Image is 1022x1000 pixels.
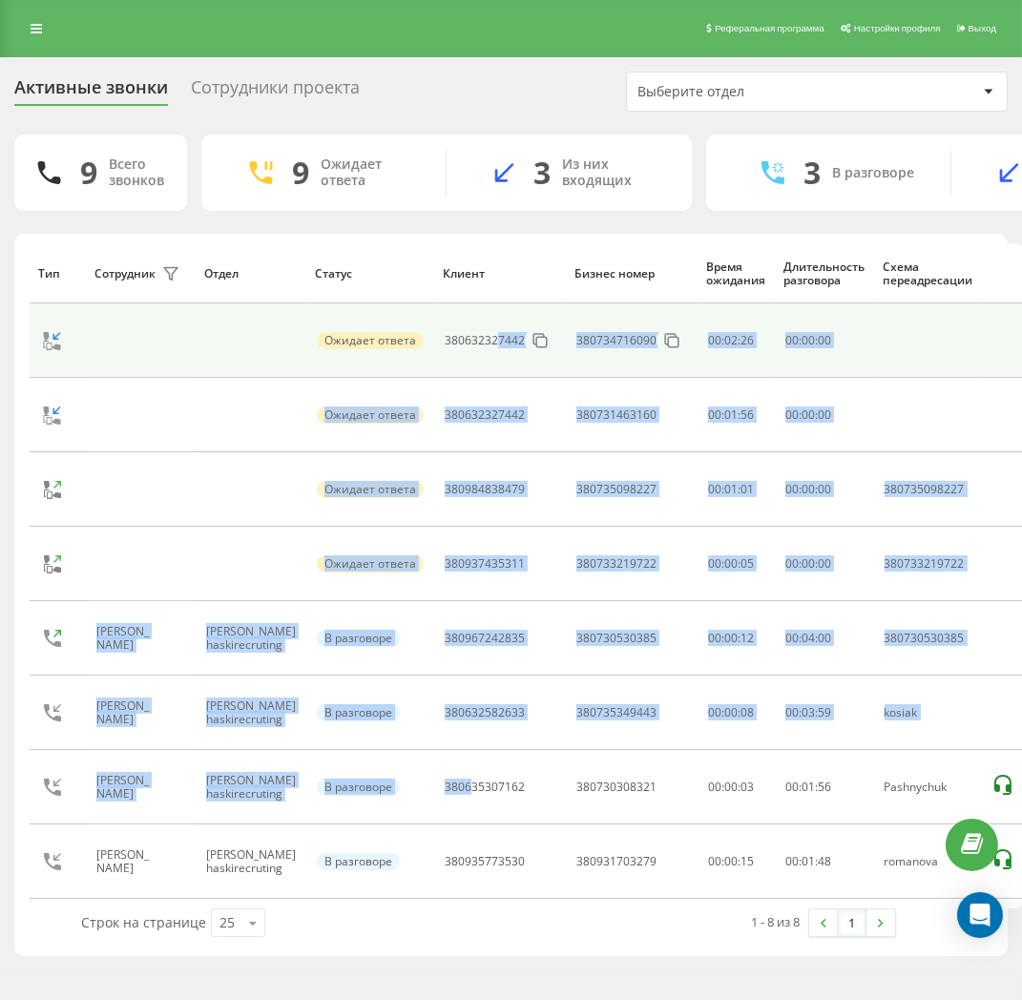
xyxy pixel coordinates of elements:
[204,267,297,281] div: Отдел
[740,406,754,423] span: 56
[317,332,424,349] div: Ожидает ответа
[445,557,525,571] div: 380937435311
[802,779,815,795] span: 01
[80,155,97,191] div: 9
[785,779,799,795] span: 00
[81,913,206,931] span: Строк на странице
[785,704,799,720] span: 00
[708,706,764,719] div: 00:00:08
[96,699,157,727] div: [PERSON_NAME]
[96,625,157,653] div: [PERSON_NAME]
[206,774,296,802] div: [PERSON_NAME] haskirecruting
[785,557,831,571] div: 00:00:00
[576,334,657,347] div: 380734716090
[708,781,764,794] div: 00:00:03
[785,706,831,719] div: : :
[885,632,971,645] div: 380730530385
[445,706,525,719] div: 380632582633
[785,853,799,869] span: 00
[38,267,76,281] div: Тип
[576,557,657,571] div: 380733219722
[206,699,296,727] div: [PERSON_NAME] haskirecruting
[740,481,754,497] span: 01
[576,781,657,794] div: 380730308321
[96,848,157,876] div: [PERSON_NAME]
[724,555,738,572] span: 00
[883,260,972,288] div: Схема переадресации
[803,155,821,191] div: 3
[109,156,164,189] div: Всего звонков
[885,855,971,868] div: romanova
[292,155,309,191] div: 9
[818,853,831,869] span: 48
[317,853,400,870] div: В разговоре
[706,260,765,288] div: Время ожидания
[321,156,417,189] div: Ожидает ответа
[751,912,800,931] div: 1 - 8 из 8
[317,555,424,573] div: Ожидает ответа
[885,781,971,794] div: Pashnychuk
[317,481,424,498] div: Ожидает ответа
[785,781,831,794] div: : :
[832,165,914,181] div: В разговоре
[445,632,525,645] div: 380967242835
[445,334,525,347] div: 380632327442
[818,704,831,720] span: 59
[708,408,754,422] div: : :
[885,483,971,496] div: 380735098227
[708,557,754,571] div: : :
[854,23,941,33] span: Настройки профиля
[785,855,831,868] div: : :
[445,408,525,422] div: 380632327442
[445,781,525,794] div: 380635307162
[802,853,815,869] span: 01
[576,483,657,496] div: 380735098227
[838,909,866,936] a: 1
[708,481,721,497] span: 00
[783,260,865,288] div: Длительность разговора
[818,630,831,646] span: 00
[785,632,831,645] div: : :
[191,77,360,107] div: Сотрудники проекта
[445,855,525,868] div: 380935773530
[740,332,754,348] span: 26
[785,630,799,646] span: 00
[724,481,738,497] span: 01
[724,332,738,348] span: 02
[708,483,754,496] div: : :
[206,625,296,653] div: [PERSON_NAME] haskirecruting
[317,704,400,721] div: В разговоре
[317,779,400,796] div: В разговоре
[533,155,551,191] div: 3
[637,84,866,100] div: Выберите отдел
[96,774,157,802] div: [PERSON_NAME]
[576,706,657,719] div: 380735349443
[957,892,1003,938] div: Open Intercom Messenger
[885,706,971,719] div: kosiak
[443,267,556,281] div: Клиент
[785,408,831,422] div: 00:00:00
[802,630,815,646] span: 04
[969,23,996,33] span: Выход
[317,406,424,424] div: Ожидает ответа
[576,632,657,645] div: 380730530385
[317,630,400,647] div: В разговоре
[708,855,764,868] div: 00:00:15
[576,855,657,868] div: 380931703279
[785,334,831,347] div: 00:00:00
[315,267,425,281] div: Статус
[708,332,721,348] span: 00
[708,555,721,572] span: 00
[14,77,168,107] div: Активные звонки
[219,913,235,932] div: 25
[724,406,738,423] span: 01
[562,156,663,189] div: Из них входящих
[94,267,156,281] div: Сотрудник
[715,23,824,33] span: Реферальная программа
[802,704,815,720] span: 03
[818,779,831,795] span: 56
[885,557,971,571] div: 380733219722
[708,406,721,423] span: 00
[576,408,657,422] div: 380731463160
[740,555,754,572] span: 05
